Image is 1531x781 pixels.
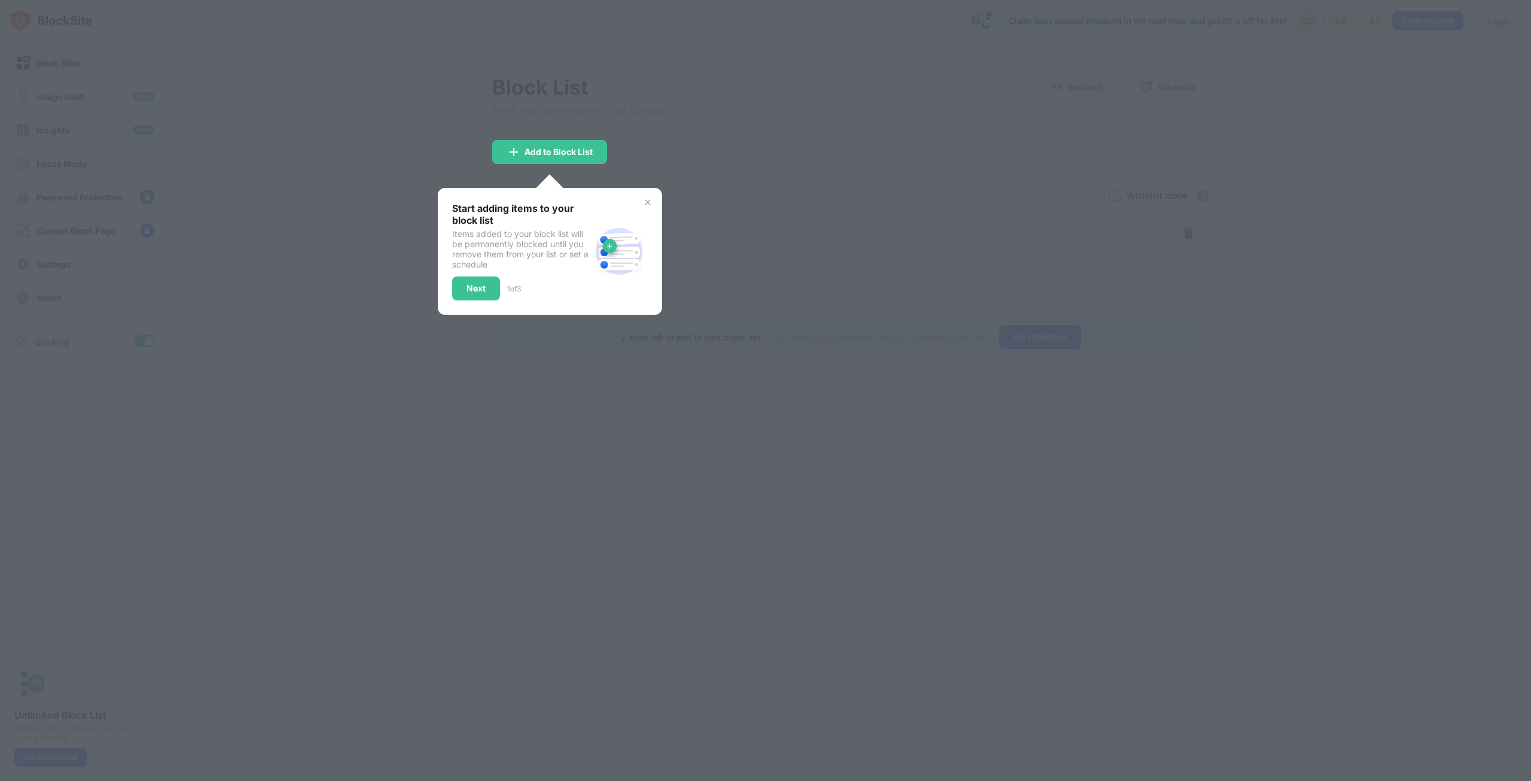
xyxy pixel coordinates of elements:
img: block-site.svg [590,223,648,280]
div: Start adding items to your block list [452,202,590,226]
img: x-button.svg [643,197,652,207]
div: Add to Block List [524,147,593,157]
div: Items added to your block list will be permanently blocked until you remove them from your list o... [452,229,590,269]
div: Next [466,284,486,293]
div: 1 of 3 [507,284,521,293]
